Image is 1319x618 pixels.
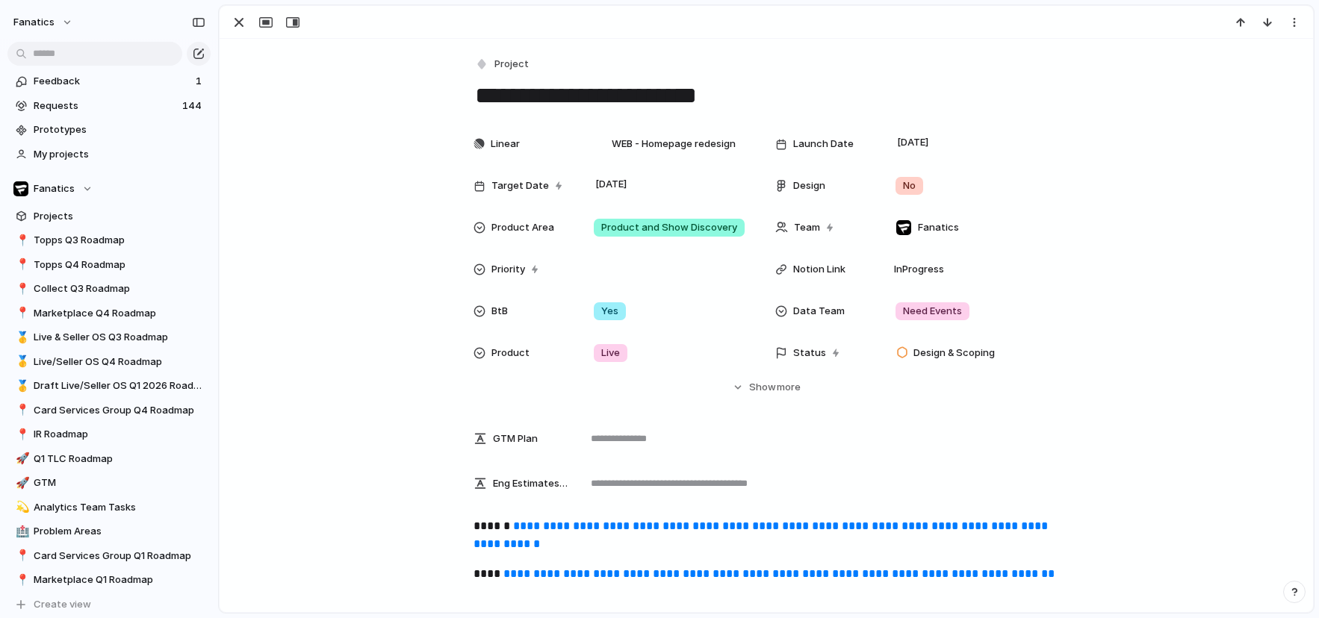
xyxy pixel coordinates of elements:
[491,304,508,319] span: BtB
[7,70,211,93] a: Feedback1
[7,254,211,276] a: 📍Topps Q4 Roadmap
[34,330,205,345] span: Live & Seller OS Q3 Roadmap
[494,57,529,72] span: Project
[16,547,26,564] div: 📍
[16,378,26,395] div: 🥇
[16,353,26,370] div: 🥇
[793,304,845,319] span: Data Team
[34,403,205,418] span: Card Services Group Q4 Roadmap
[34,597,91,612] span: Create view
[16,329,26,346] div: 🥇
[777,380,801,395] span: more
[34,99,178,113] span: Requests
[16,475,26,492] div: 🚀
[749,380,776,395] span: Show
[7,119,211,141] a: Prototypes
[13,452,28,466] button: 🚀
[7,399,211,422] a: 📍Card Services Group Q4 Roadmap
[601,304,618,319] span: Yes
[7,205,211,228] a: Projects
[7,326,211,349] a: 🥇Live & Seller OS Q3 Roadmap
[903,178,916,193] span: No
[13,572,28,587] button: 📍
[493,476,569,491] span: Eng Estimates (B/iOs/A/W) in Cycles
[13,524,28,539] button: 🏥
[793,262,845,277] span: Notion Link
[34,355,205,369] span: Live/Seller OS Q4 Roadmap
[7,545,211,567] a: 📍Card Services Group Q1 Roadmap
[16,305,26,322] div: 📍
[491,262,525,277] span: Priority
[601,346,620,360] span: Live
[34,233,205,248] span: Topps Q3 Roadmap
[34,452,205,466] span: Q1 TLC Roadmap
[34,500,205,515] span: Analytics Team Tasks
[13,475,28,490] button: 🚀
[7,95,211,117] a: Requests144
[888,262,950,277] span: In Progress
[7,375,211,397] a: 🥇Draft Live/Seller OS Q1 2026 Roadmap
[13,500,28,515] button: 💫
[7,569,211,591] a: 📍Marketplace Q1 Roadmap
[7,10,81,34] button: fanatics
[13,281,28,296] button: 📍
[16,232,26,249] div: 📍
[16,450,26,467] div: 🚀
[13,257,28,272] button: 📍
[7,496,211,519] div: 💫Analytics Team Tasks
[34,475,205,490] span: GTM
[7,520,211,543] a: 🏥Problem Areas
[13,378,28,393] button: 🥇
[594,129,736,159] span: WEB - Homepage redesign
[34,209,205,224] span: Projects
[592,175,631,193] span: [DATE]
[7,278,211,300] a: 📍Collect Q3 Roadmap
[601,220,737,235] span: Product and Show Discovery
[182,99,205,113] span: 144
[13,355,28,369] button: 🥇
[7,143,211,166] a: My projects
[16,523,26,540] div: 🏥
[196,74,205,89] span: 1
[34,572,205,587] span: Marketplace Q1 Roadmap
[903,304,962,319] span: Need Events
[34,306,205,321] span: Marketplace Q4 Roadmap
[13,549,28,564] button: 📍
[7,448,211,470] a: 🚀Q1 TLC Roadmap
[16,426,26,443] div: 📍
[918,220,959,235] span: Fanatics
[491,220,554,235] span: Product Area
[7,229,211,252] div: 📍Topps Q3 Roadmap
[793,178,825,193] span: Design
[16,256,26,273] div: 📍
[7,351,211,373] a: 🥇Live/Seller OS Q4 Roadmap
[34,147,205,162] span: My projects
[13,403,28,418] button: 📍
[893,134,933,152] span: [DATE]
[794,220,820,235] span: Team
[7,423,211,446] a: 📍IR Roadmap
[7,472,211,494] a: 🚀GTM
[491,137,520,152] span: Linear
[7,302,211,325] div: 📍Marketplace Q4 Roadmap
[16,402,26,419] div: 📍
[913,346,995,360] span: Design & Scoping
[34,549,205,564] span: Card Services Group Q1 Roadmap
[13,427,28,442] button: 📍
[34,181,75,196] span: Fanatics
[16,572,26,589] div: 📍
[13,306,28,321] button: 📍
[34,257,205,272] span: Topps Q4 Roadmap
[34,74,191,89] span: Feedback
[491,178,549,193] span: Target Date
